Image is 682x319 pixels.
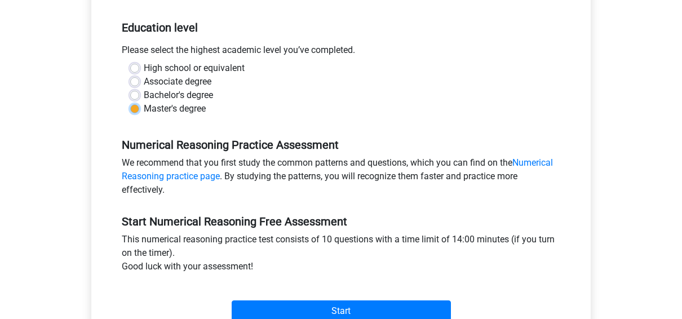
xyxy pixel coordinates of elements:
div: Please select the highest academic level you’ve completed. [113,43,569,61]
label: Bachelor's degree [144,88,213,102]
h5: Numerical Reasoning Practice Assessment [122,138,560,152]
label: High school or equivalent [144,61,245,75]
h5: Education level [122,16,560,39]
h5: Start Numerical Reasoning Free Assessment [122,215,560,228]
label: Associate degree [144,75,211,88]
label: Master's degree [144,102,206,116]
div: We recommend that you first study the common patterns and questions, which you can find on the . ... [113,156,569,201]
div: This numerical reasoning practice test consists of 10 questions with a time limit of 14:00 minute... [113,233,569,278]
